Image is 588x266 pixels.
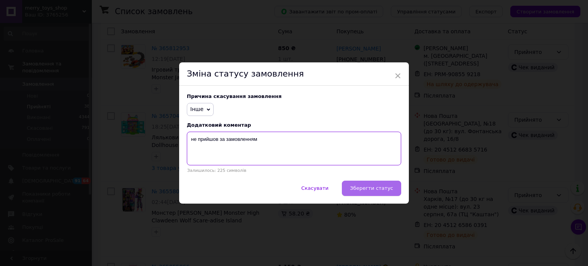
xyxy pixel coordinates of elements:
[187,93,401,99] div: Причина скасування замовлення
[350,185,393,191] span: Зберегти статус
[187,122,401,128] div: Додатковий коментар
[301,185,328,191] span: Скасувати
[394,69,401,82] span: ×
[342,181,401,196] button: Зберегти статус
[187,168,401,173] p: Залишилось: 225 символів
[293,181,336,196] button: Скасувати
[187,132,401,165] textarea: не прийшов за замовленням
[179,62,409,86] div: Зміна статусу замовлення
[190,106,204,112] span: Інше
